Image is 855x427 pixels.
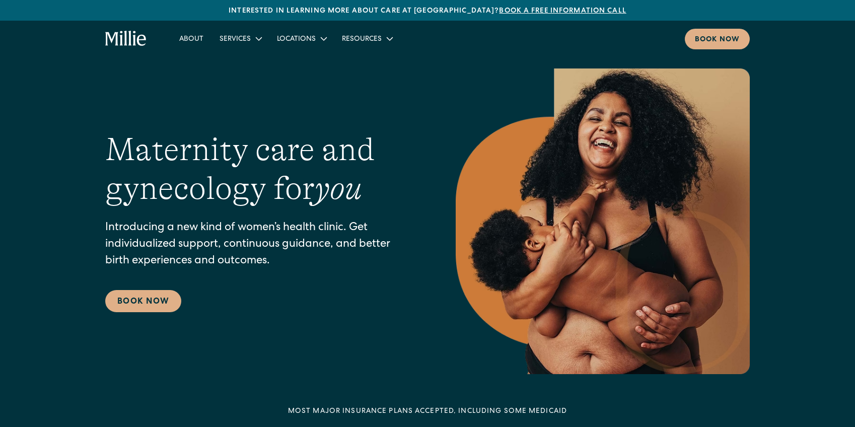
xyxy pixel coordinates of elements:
[277,34,316,45] div: Locations
[105,130,415,208] h1: Maternity care and gynecology for
[171,30,211,47] a: About
[105,220,415,270] p: Introducing a new kind of women’s health clinic. Get individualized support, continuous guidance,...
[456,68,750,374] img: Smiling mother with her baby in arms, celebrating body positivity and the nurturing bond of postp...
[342,34,382,45] div: Resources
[269,30,334,47] div: Locations
[211,30,269,47] div: Services
[334,30,400,47] div: Resources
[288,406,567,417] div: MOST MAJOR INSURANCE PLANS ACCEPTED, INCLUDING some MEDICAID
[105,290,181,312] a: Book Now
[105,31,147,47] a: home
[220,34,251,45] div: Services
[695,35,740,45] div: Book now
[499,8,626,15] a: Book a free information call
[315,170,362,206] em: you
[685,29,750,49] a: Book now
